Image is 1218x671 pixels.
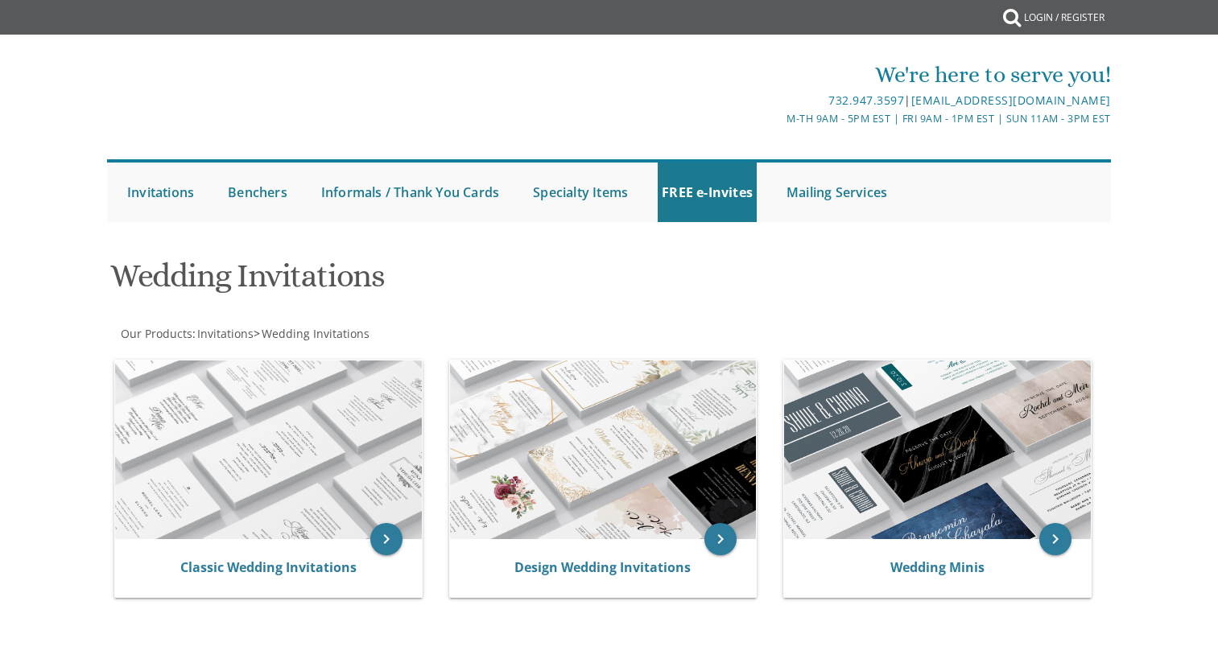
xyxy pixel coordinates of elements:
img: Classic Wedding Invitations [115,360,422,539]
a: 732.947.3597 [828,93,904,108]
a: Design Wedding Invitations [514,558,691,576]
div: We're here to serve you! [443,59,1111,91]
a: Our Products [119,326,192,341]
div: | [443,91,1111,110]
span: > [254,326,370,341]
div: M-Th 9am - 5pm EST | Fri 9am - 1pm EST | Sun 11am - 3pm EST [443,110,1111,127]
a: Mailing Services [782,163,891,222]
a: keyboard_arrow_right [370,523,403,555]
a: Invitations [123,163,198,222]
span: Invitations [197,326,254,341]
a: Informals / Thank You Cards [317,163,503,222]
h1: Wedding Invitations [110,258,767,306]
a: FREE e-Invites [658,163,757,222]
a: keyboard_arrow_right [704,523,737,555]
a: Benchers [224,163,291,222]
a: Specialty Items [529,163,632,222]
a: [EMAIL_ADDRESS][DOMAIN_NAME] [911,93,1111,108]
img: Wedding Minis [784,360,1091,539]
a: Wedding Invitations [260,326,370,341]
a: Invitations [196,326,254,341]
img: Design Wedding Invitations [450,360,757,539]
a: Classic Wedding Invitations [180,558,357,576]
a: keyboard_arrow_right [1039,523,1071,555]
div: : [107,326,609,342]
a: Wedding Minis [890,558,985,576]
span: Wedding Invitations [262,326,370,341]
